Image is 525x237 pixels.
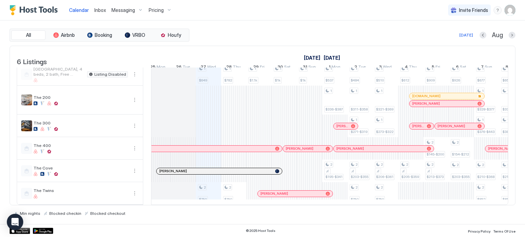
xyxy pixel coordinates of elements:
[260,191,288,196] span: [PERSON_NAME]
[11,30,45,40] button: All
[303,64,307,71] span: 31
[412,94,441,98] span: [DOMAIN_NAME]
[358,64,366,71] span: Tue
[351,175,368,179] span: $203-$355
[431,66,433,71] span: 1
[33,143,128,148] span: The 400
[488,146,516,151] span: [PERSON_NAME]
[82,30,117,40] button: Booking
[494,6,502,14] div: menu
[275,78,281,83] span: $1k
[485,64,492,71] span: Sun
[131,144,139,152] button: More options
[131,144,139,152] div: menu
[351,130,367,134] span: $271-$319
[69,7,89,13] span: Calendar
[381,162,383,167] span: 2
[325,107,343,112] span: $336-$387
[199,78,207,83] span: $649
[351,197,359,202] span: $750
[336,124,348,128] span: [PERSON_NAME]
[61,32,75,38] span: Airbnb
[377,63,393,73] a: September 3, 2025
[330,162,332,167] span: 2
[381,66,382,71] span: 1
[354,64,357,71] span: 2
[376,175,393,179] span: $206-$361
[325,175,342,179] span: $195-$341
[468,227,490,234] a: Privacy Policy
[477,130,495,134] span: $376-$443
[502,175,520,179] span: $211-$369
[20,211,40,216] span: Min nights
[376,107,393,112] span: $321-$369
[427,78,435,83] span: $909
[150,64,156,71] span: 25
[332,64,340,71] span: Mon
[492,31,503,39] span: Aug
[504,63,520,73] a: September 8, 2025
[459,7,488,13] span: Invite Friends
[502,197,511,202] span: $852
[252,63,266,73] a: August 29, 2025
[201,64,206,71] span: 27
[327,63,342,73] a: September 1, 2025
[401,78,409,83] span: $612
[322,53,342,63] a: September 1, 2025
[381,89,382,93] span: 1
[21,94,32,105] div: listing image
[355,66,357,71] span: 1
[468,229,490,233] span: Privacy Policy
[330,89,332,93] span: 1
[250,78,257,83] span: $1.1k
[49,211,81,216] span: Blocked checkin
[482,185,484,190] span: 2
[33,165,128,171] span: The Cove
[199,63,218,73] a: August 27, 2025
[353,63,367,73] a: September 2, 2025
[7,214,23,230] div: Open Intercom Messenger
[17,56,47,66] span: 6 Listings
[383,64,392,71] span: Wed
[452,78,460,83] span: $926
[204,66,205,71] span: 1
[379,64,382,71] span: 3
[502,78,511,83] span: $656
[305,66,307,71] span: 1
[437,124,465,128] span: [PERSON_NAME]
[482,66,484,71] span: 1
[131,70,139,78] div: menu
[412,124,424,128] span: [PERSON_NAME]
[33,228,53,234] a: Google Play Store
[403,63,418,73] a: September 4, 2025
[479,63,494,73] a: September 7, 2025
[207,64,216,71] span: Wed
[432,64,434,71] span: 5
[325,78,333,83] span: $537
[284,64,291,71] span: Sat
[90,211,125,216] span: Blocked checkout
[493,229,515,233] span: Terms Of Use
[477,175,495,179] span: $210-$368
[401,175,419,179] span: $205-$359
[149,7,164,13] span: Pricing
[131,189,139,197] div: menu
[10,29,189,42] div: tab-group
[10,228,30,234] a: App Store
[452,152,469,157] span: $154-$212
[159,169,187,173] span: [PERSON_NAME]
[502,130,520,134] span: $382-$451
[427,175,444,179] span: $213-$373
[381,118,382,122] span: 1
[430,63,442,73] a: September 5, 2025
[381,185,383,190] span: 2
[33,188,128,193] span: The Twins
[131,122,139,130] button: More options
[507,89,509,93] span: 1
[482,118,484,122] span: 1
[329,64,331,71] span: 1
[431,140,433,145] span: 2
[280,66,281,71] span: 1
